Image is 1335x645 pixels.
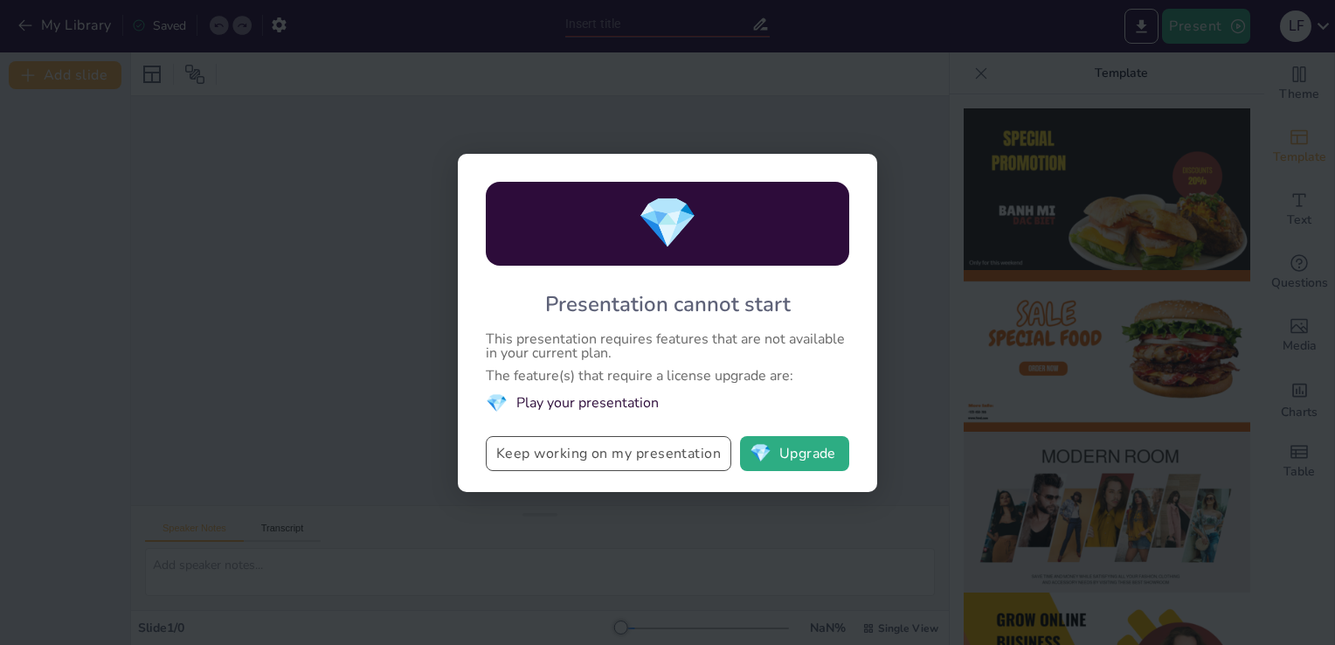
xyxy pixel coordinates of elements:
button: Keep working on my presentation [486,436,731,471]
div: This presentation requires features that are not available in your current plan. [486,332,849,360]
div: Presentation cannot start [545,290,791,318]
button: diamondUpgrade [740,436,849,471]
span: diamond [637,190,698,257]
li: Play your presentation [486,392,849,415]
span: diamond [750,445,771,462]
div: The feature(s) that require a license upgrade are: [486,369,849,383]
span: diamond [486,392,508,415]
